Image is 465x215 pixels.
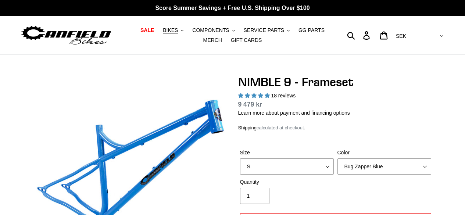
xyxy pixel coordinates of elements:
[240,149,334,157] label: Size
[240,178,334,186] label: Quantity
[140,27,154,33] span: SALE
[295,25,328,35] a: GG PARTS
[238,75,433,89] h1: NIMBLE 9 - Frameset
[337,149,431,157] label: Color
[203,37,222,43] span: MERCH
[20,24,112,47] img: Canfield Bikes
[238,101,262,108] span: 9 479 kr
[163,27,178,33] span: BIKES
[238,93,271,98] span: 4.89 stars
[240,25,293,35] button: SERVICE PARTS
[298,27,325,33] span: GG PARTS
[159,25,187,35] button: BIKES
[227,35,266,45] a: GIFT CARDS
[244,27,284,33] span: SERVICE PARTS
[192,27,229,33] span: COMPONENTS
[271,93,296,98] span: 18 reviews
[137,25,158,35] a: SALE
[238,124,433,132] div: calculated at checkout.
[189,25,238,35] button: COMPONENTS
[231,37,262,43] span: GIFT CARDS
[238,110,350,116] a: Learn more about payment and financing options
[200,35,226,45] a: MERCH
[238,125,257,131] a: Shipping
